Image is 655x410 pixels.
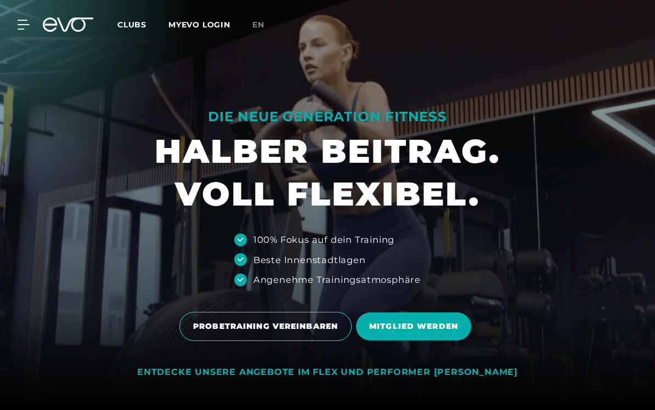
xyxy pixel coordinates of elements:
[117,20,146,30] span: Clubs
[155,108,500,126] div: DIE NEUE GENERATION FITNESS
[193,321,338,332] span: PROBETRAINING VEREINBAREN
[253,273,421,286] div: Angenehme Trainingsatmosphäre
[137,367,518,378] div: ENTDECKE UNSERE ANGEBOTE IM FLEX UND PERFORMER [PERSON_NAME]
[356,304,476,349] a: MITGLIED WERDEN
[252,19,278,31] a: en
[253,233,394,246] div: 100% Fokus auf dein Training
[155,130,500,215] h1: HALBER BEITRAG. VOLL FLEXIBEL.
[253,253,366,266] div: Beste Innenstadtlagen
[179,304,356,349] a: PROBETRAINING VEREINBAREN
[168,20,230,30] a: MYEVO LOGIN
[117,19,168,30] a: Clubs
[252,20,264,30] span: en
[369,321,458,332] span: MITGLIED WERDEN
